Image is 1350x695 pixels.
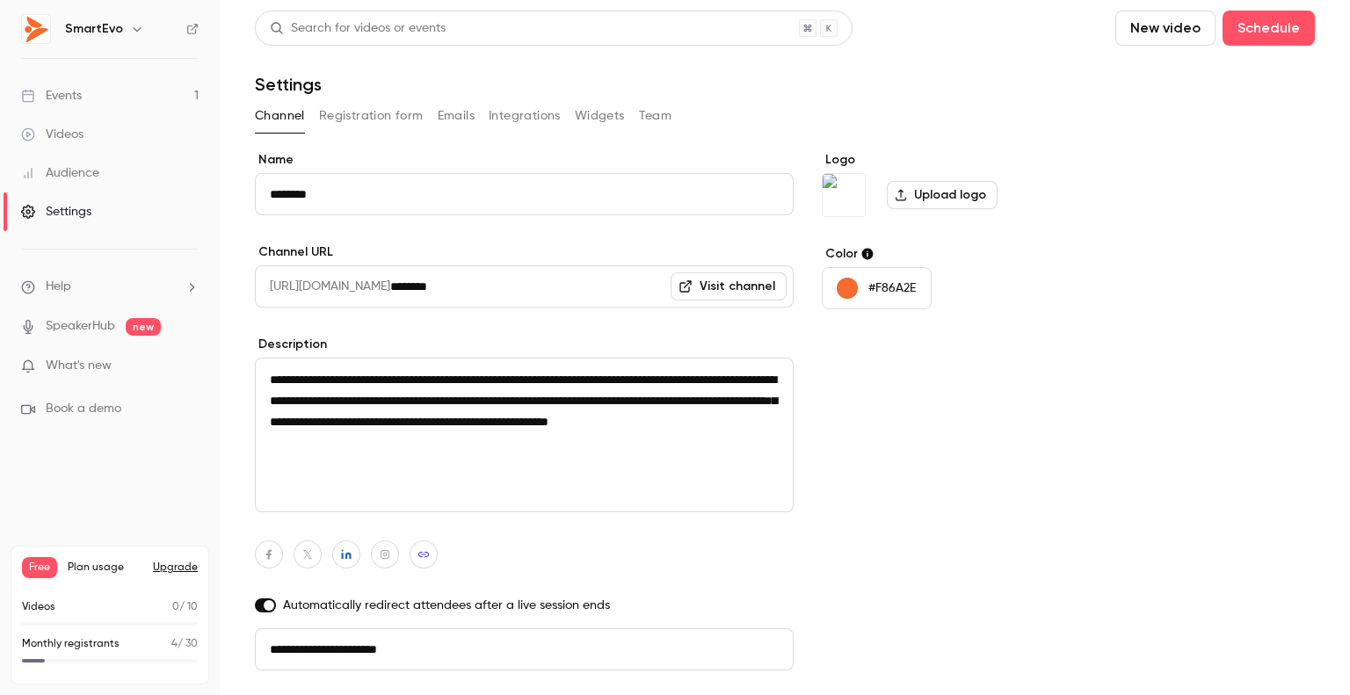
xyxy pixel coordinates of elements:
img: SmartEvo [22,15,50,43]
button: Integrations [489,102,561,130]
button: Upgrade [153,561,198,575]
a: Visit channel [671,272,787,300]
span: Help [46,278,71,296]
button: Registration form [319,102,424,130]
img: SmartEvo [823,174,865,216]
div: Events [21,87,82,105]
button: Team [639,102,672,130]
label: Name [255,151,794,169]
button: Schedule [1223,11,1315,46]
p: #F86A2E [868,279,916,297]
p: Videos [22,599,55,615]
button: New video [1115,11,1216,46]
button: Channel [255,102,305,130]
p: / 10 [172,599,198,615]
span: Book a demo [46,400,121,418]
li: help-dropdown-opener [21,278,199,296]
label: Color [822,245,1092,263]
span: Plan usage [68,561,142,575]
div: Search for videos or events [270,19,446,38]
span: [URL][DOMAIN_NAME] [255,265,390,308]
label: Channel URL [255,243,794,261]
button: #F86A2E [822,267,932,309]
h6: SmartEvo [65,20,123,38]
label: Automatically redirect attendees after a live session ends [255,597,794,614]
span: 4 [171,639,178,649]
span: new [126,318,161,336]
label: Upload logo [887,181,998,209]
p: Monthly registrants [22,636,120,652]
div: Settings [21,203,91,221]
a: SpeakerHub [46,317,115,336]
h1: Settings [255,74,322,95]
span: What's new [46,357,112,375]
button: Emails [438,102,475,130]
label: Description [255,336,794,353]
span: Free [22,557,57,578]
div: Audience [21,164,99,182]
p: / 30 [171,636,198,652]
div: Videos [21,126,83,143]
button: Widgets [575,102,625,130]
label: Logo [822,151,1092,169]
span: 0 [172,602,179,612]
